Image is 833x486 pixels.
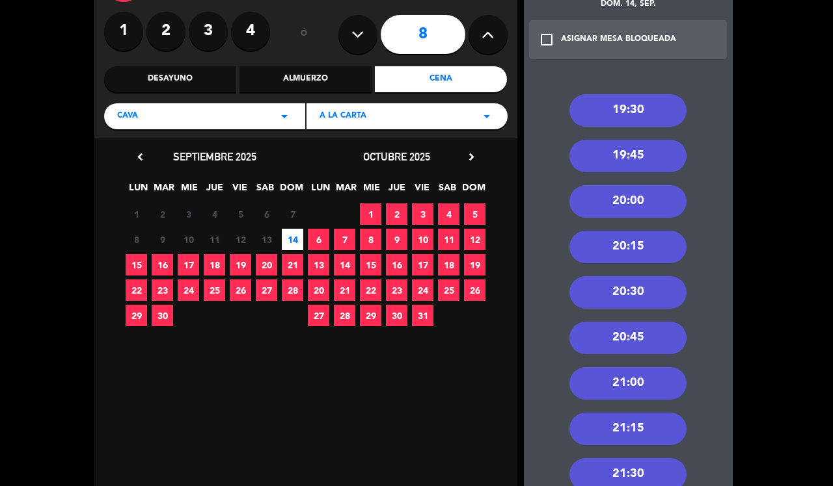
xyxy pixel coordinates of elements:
[104,66,236,92] div: Desayuno
[128,180,149,201] span: LUN
[464,229,485,250] span: 12
[335,180,357,201] span: MAR
[569,231,687,263] div: 20:15
[126,229,147,250] span: 8
[464,279,485,301] span: 26
[569,413,687,445] div: 21:15
[334,305,355,326] span: 28
[126,203,147,225] span: 1
[334,279,355,301] span: 21
[438,229,459,250] span: 11
[230,229,251,250] span: 12
[256,229,277,250] span: 13
[178,180,200,201] span: MIE
[464,254,485,275] span: 19
[412,279,433,301] span: 24
[178,203,199,225] span: 3
[152,203,173,225] span: 2
[539,32,554,47] i: check_box_outline_blank
[152,279,173,301] span: 23
[386,279,407,301] span: 23
[569,94,687,127] div: 19:30
[282,279,303,301] span: 28
[178,279,199,301] span: 24
[334,254,355,275] span: 14
[204,180,225,201] span: JUE
[230,279,251,301] span: 26
[375,66,507,92] div: Cena
[462,180,484,201] span: DOM
[360,203,381,225] span: 1
[360,279,381,301] span: 22
[152,229,173,250] span: 9
[479,109,495,124] i: arrow_drop_down
[256,279,277,301] span: 27
[133,150,147,164] i: chevron_left
[280,180,301,201] span: DOM
[569,276,687,309] div: 20:30
[437,180,458,201] span: SAB
[569,367,687,400] div: 21:00
[152,305,173,326] span: 30
[146,12,185,51] label: 2
[569,185,687,218] div: 20:00
[363,150,430,163] span: octubre 2025
[126,305,147,326] span: 29
[204,203,225,225] span: 4
[569,140,687,172] div: 19:45
[438,279,459,301] span: 25
[229,180,251,201] span: VIE
[204,254,225,275] span: 18
[386,180,407,201] span: JUE
[412,305,433,326] span: 31
[204,279,225,301] span: 25
[254,180,276,201] span: SAB
[282,229,303,250] span: 14
[230,254,251,275] span: 19
[310,180,331,201] span: LUN
[360,305,381,326] span: 29
[104,12,143,51] label: 1
[438,254,459,275] span: 18
[282,254,303,275] span: 21
[334,229,355,250] span: 7
[283,12,325,57] div: ó
[178,254,199,275] span: 17
[411,180,433,201] span: VIE
[386,229,407,250] span: 9
[178,229,199,250] span: 10
[561,33,676,46] div: ASIGNAR MESA BLOQUEADA
[231,12,270,51] label: 4
[465,150,478,164] i: chevron_right
[277,109,292,124] i: arrow_drop_down
[173,150,256,163] span: septiembre 2025
[360,254,381,275] span: 15
[308,229,329,250] span: 6
[412,203,433,225] span: 3
[239,66,372,92] div: Almuerzo
[320,110,366,123] span: A LA CARTA
[386,254,407,275] span: 16
[569,322,687,354] div: 20:45
[360,229,381,250] span: 8
[256,254,277,275] span: 20
[308,305,329,326] span: 27
[308,254,329,275] span: 13
[230,203,251,225] span: 5
[412,254,433,275] span: 17
[464,203,485,225] span: 5
[386,203,407,225] span: 2
[256,203,277,225] span: 6
[308,279,329,301] span: 20
[117,110,138,123] span: CAVA
[153,180,174,201] span: MAR
[189,12,228,51] label: 3
[152,254,173,275] span: 16
[126,254,147,275] span: 15
[412,229,433,250] span: 10
[361,180,382,201] span: MIE
[386,305,407,326] span: 30
[126,279,147,301] span: 22
[204,229,225,250] span: 11
[282,203,303,225] span: 7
